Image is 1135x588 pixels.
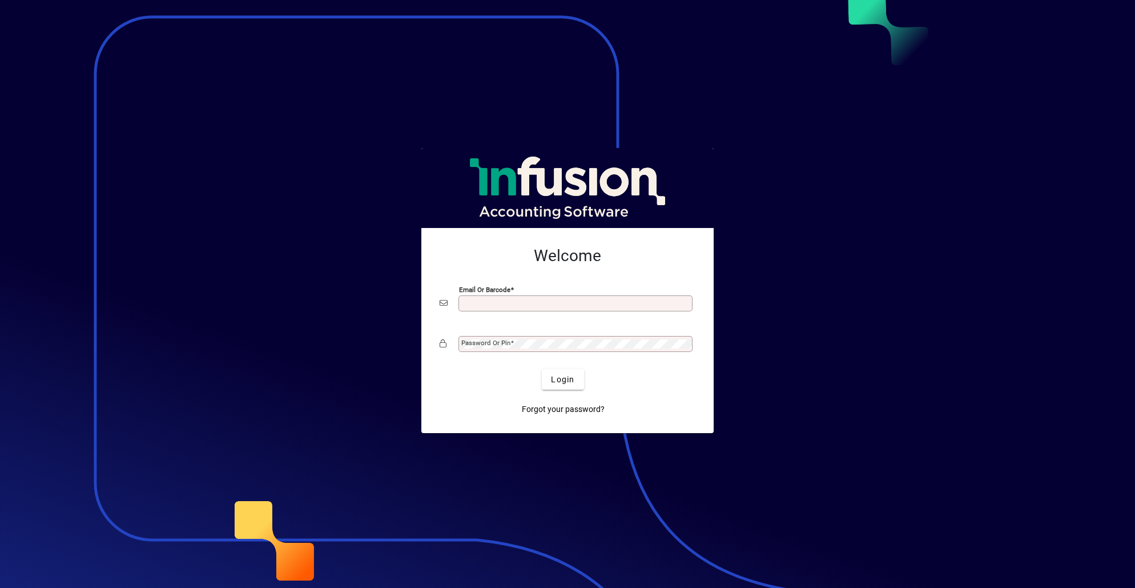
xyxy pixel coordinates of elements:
[551,374,574,386] span: Login
[459,286,510,294] mat-label: Email or Barcode
[461,339,510,347] mat-label: Password or Pin
[517,399,609,419] a: Forgot your password?
[522,403,605,415] span: Forgot your password?
[440,246,695,266] h2: Welcome
[542,369,583,390] button: Login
